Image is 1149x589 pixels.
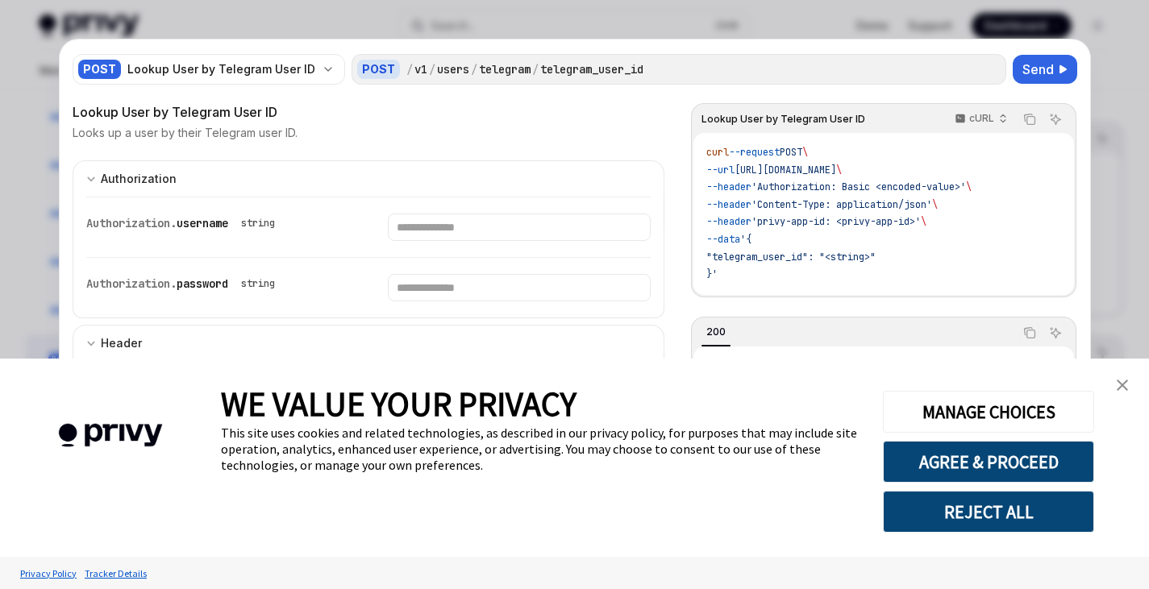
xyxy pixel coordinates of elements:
div: POST [357,60,400,79]
span: \ [836,164,842,176]
span: 'Content-Type: application/json' [751,198,932,211]
input: Enter password [388,274,651,301]
span: --url [706,164,735,176]
span: Send [1022,60,1054,79]
span: '{ [740,233,751,246]
div: v1 [414,61,427,77]
div: / [429,61,435,77]
span: \ [966,180,972,193]
img: close banner [1117,380,1128,391]
button: Copy the contents from the code block [1019,322,1040,343]
div: Authorization [101,169,177,189]
span: --data [706,233,740,246]
button: Expand input section [73,160,665,197]
span: Lookup User by Telegram User ID [701,113,865,126]
span: Authorization. [86,276,177,291]
button: Expand input section [73,325,665,361]
button: AGREE & PROCEED [883,441,1094,483]
span: password [177,276,228,291]
a: Tracker Details [81,559,151,587]
div: 200 [701,322,731,342]
span: "telegram_user_id": "<string>" [706,251,876,263]
div: telegram_user_id [540,61,643,77]
span: \ [802,146,808,159]
span: \ [921,215,926,228]
div: This site uses cookies and related technologies, as described in our privacy policy, for purposes... [221,425,859,473]
button: Ask AI [1045,109,1066,130]
div: POST [78,60,121,79]
button: Ask AI [1045,322,1066,343]
span: 'privy-app-id: <privy-app-id>' [751,215,921,228]
a: Privacy Policy [16,559,81,587]
button: REJECT ALL [883,491,1094,533]
p: cURL [969,112,994,125]
img: company logo [24,400,197,471]
span: WE VALUE YOUR PRIVACY [221,383,577,425]
span: Authorization. [86,216,177,230]
input: Enter username [388,214,651,241]
div: Lookup User by Telegram User ID [73,102,665,122]
span: 'Authorization: Basic <encoded-value>' [751,180,966,193]
span: }' [706,268,718,280]
p: Looks up a user by their Telegram user ID. [73,125,298,141]
button: POSTLookup User by Telegram User ID [73,52,345,86]
span: POST [780,146,802,159]
button: Copy the contents from the code block [1019,109,1040,130]
div: Authorization.password [86,274,281,293]
span: username [177,216,228,230]
div: users [437,61,469,77]
div: telegram [479,61,531,77]
span: --request [729,146,780,159]
span: --header [706,198,751,211]
button: Send [1013,55,1077,84]
div: / [532,61,539,77]
div: Authorization.username [86,214,281,233]
button: cURL [946,106,1014,133]
div: Lookup User by Telegram User ID [127,61,315,77]
div: Header [101,334,142,353]
a: close banner [1106,369,1139,401]
div: / [406,61,413,77]
span: curl [706,146,729,159]
button: MANAGE CHOICES [883,391,1094,433]
span: --header [706,215,751,228]
span: \ [932,198,938,211]
span: [URL][DOMAIN_NAME] [735,164,836,176]
div: / [471,61,477,77]
span: --header [706,180,751,193]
